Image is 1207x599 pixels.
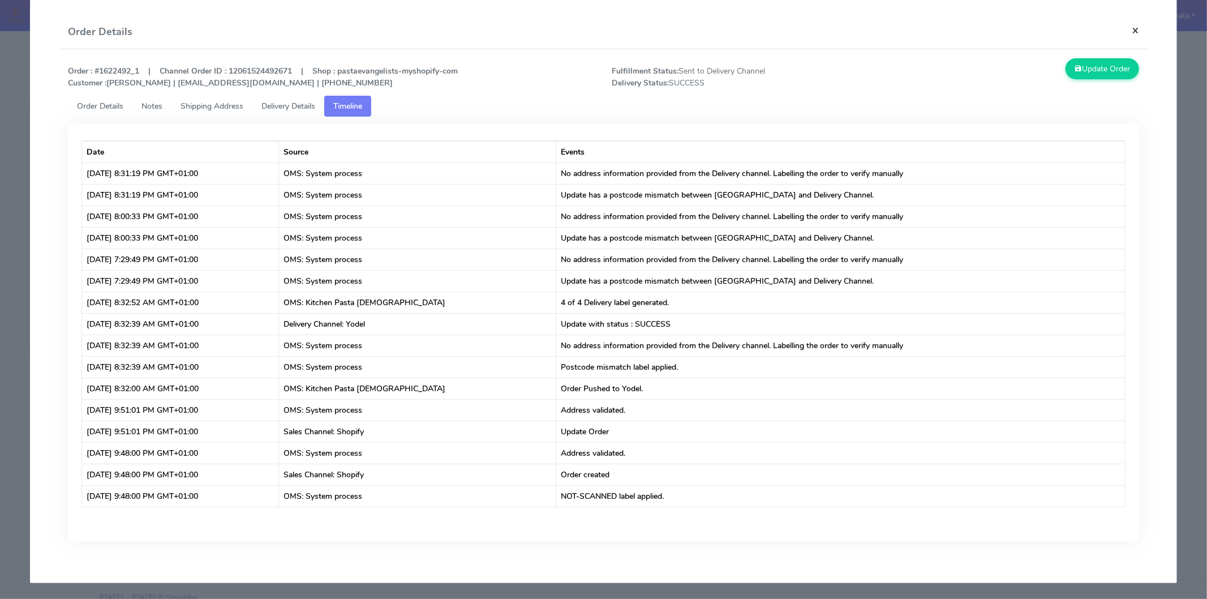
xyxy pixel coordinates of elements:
td: Delivery Channel: Yodel [279,313,556,335]
strong: Customer : [68,78,106,88]
td: Sales Channel: Shopify [279,464,556,485]
td: [DATE] 8:31:19 PM GMT+01:00 [82,162,279,184]
td: OMS: System process [279,206,556,227]
td: [DATE] 8:32:52 AM GMT+01:00 [82,292,279,313]
td: Update has a postcode mismatch between [GEOGRAPHIC_DATA] and Delivery Channel. [556,184,1125,206]
td: OMS: System process [279,162,556,184]
h4: Order Details [68,24,132,40]
td: [DATE] 7:29:49 PM GMT+01:00 [82,270,279,292]
td: [DATE] 9:51:01 PM GMT+01:00 [82,421,279,442]
td: [DATE] 8:32:39 AM GMT+01:00 [82,335,279,356]
th: Events [556,141,1125,162]
strong: Fulfillment Status: [612,66,678,76]
td: NOT-SCANNED label applied. [556,485,1125,507]
strong: Delivery Status: [612,78,669,88]
td: Update has a postcode mismatch between [GEOGRAPHIC_DATA] and Delivery Channel. [556,227,1125,249]
td: Order created [556,464,1125,485]
td: OMS: System process [279,227,556,249]
button: Update Order [1066,58,1139,79]
td: OMS: System process [279,399,556,421]
td: OMS: System process [279,335,556,356]
td: [DATE] 8:00:33 PM GMT+01:00 [82,227,279,249]
td: [DATE] 8:31:19 PM GMT+01:00 [82,184,279,206]
span: Sent to Delivery Channel SUCCESS [603,65,875,89]
td: 4 of 4 Delivery label generated. [556,292,1125,313]
span: Shipping Address [181,101,243,112]
td: Sales Channel: Shopify [279,421,556,442]
td: Update has a postcode mismatch between [GEOGRAPHIC_DATA] and Delivery Channel. [556,270,1125,292]
th: Source [279,141,556,162]
td: [DATE] 9:51:01 PM GMT+01:00 [82,399,279,421]
td: No address information provided from the Delivery channel. Labelling the order to verify manually [556,249,1125,270]
td: Address validated. [556,399,1125,421]
td: Update Order [556,421,1125,442]
td: [DATE] 7:29:49 PM GMT+01:00 [82,249,279,270]
span: Notes [141,101,162,112]
td: OMS: Kitchen Pasta [DEMOGRAPHIC_DATA] [279,378,556,399]
td: Address validated. [556,442,1125,464]
span: Timeline [333,101,362,112]
th: Date [82,141,279,162]
td: [DATE] 8:32:00 AM GMT+01:00 [82,378,279,399]
td: OMS: System process [279,442,556,464]
ul: Tabs [68,96,1139,117]
td: [DATE] 9:48:00 PM GMT+01:00 [82,442,279,464]
td: Postcode mismatch label applied. [556,356,1125,378]
td: No address information provided from the Delivery channel. Labelling the order to verify manually [556,206,1125,227]
td: [DATE] 8:32:39 AM GMT+01:00 [82,313,279,335]
span: Order Details [77,101,123,112]
td: No address information provided from the Delivery channel. Labelling the order to verify manually [556,335,1125,356]
td: Update with status : SUCCESS [556,313,1125,335]
td: [DATE] 8:32:39 AM GMT+01:00 [82,356,279,378]
td: [DATE] 8:00:33 PM GMT+01:00 [82,206,279,227]
td: OMS: System process [279,249,556,270]
span: Delivery Details [261,101,315,112]
td: OMS: System process [279,184,556,206]
td: [DATE] 9:48:00 PM GMT+01:00 [82,485,279,507]
td: Order Pushed to Yodel. [556,378,1125,399]
td: OMS: System process [279,485,556,507]
td: OMS: System process [279,356,556,378]
strong: Order : #1622492_1 | Channel Order ID : 12061524492671 | Shop : pastaevangelists-myshopify-com [P... [68,66,458,88]
td: OMS: System process [279,270,556,292]
td: [DATE] 9:48:00 PM GMT+01:00 [82,464,279,485]
td: OMS: Kitchen Pasta [DEMOGRAPHIC_DATA] [279,292,556,313]
button: Close [1123,15,1148,45]
td: No address information provided from the Delivery channel. Labelling the order to verify manually [556,162,1125,184]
